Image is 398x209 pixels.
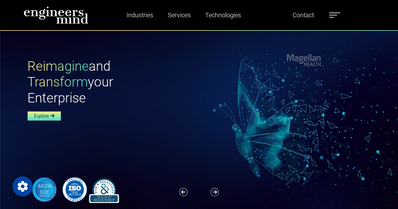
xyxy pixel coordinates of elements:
[27,58,89,74] span: Reimagine
[27,176,121,203] img: banner-logo
[124,8,156,22] a: Industries
[24,6,88,24] img: logo
[27,58,199,106] h1: and your Enterprise
[165,8,193,22] a: Services
[27,111,61,121] a: Explore
[203,8,244,22] a: Technologies
[290,8,317,22] a: Contact
[27,74,88,90] span: Transform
